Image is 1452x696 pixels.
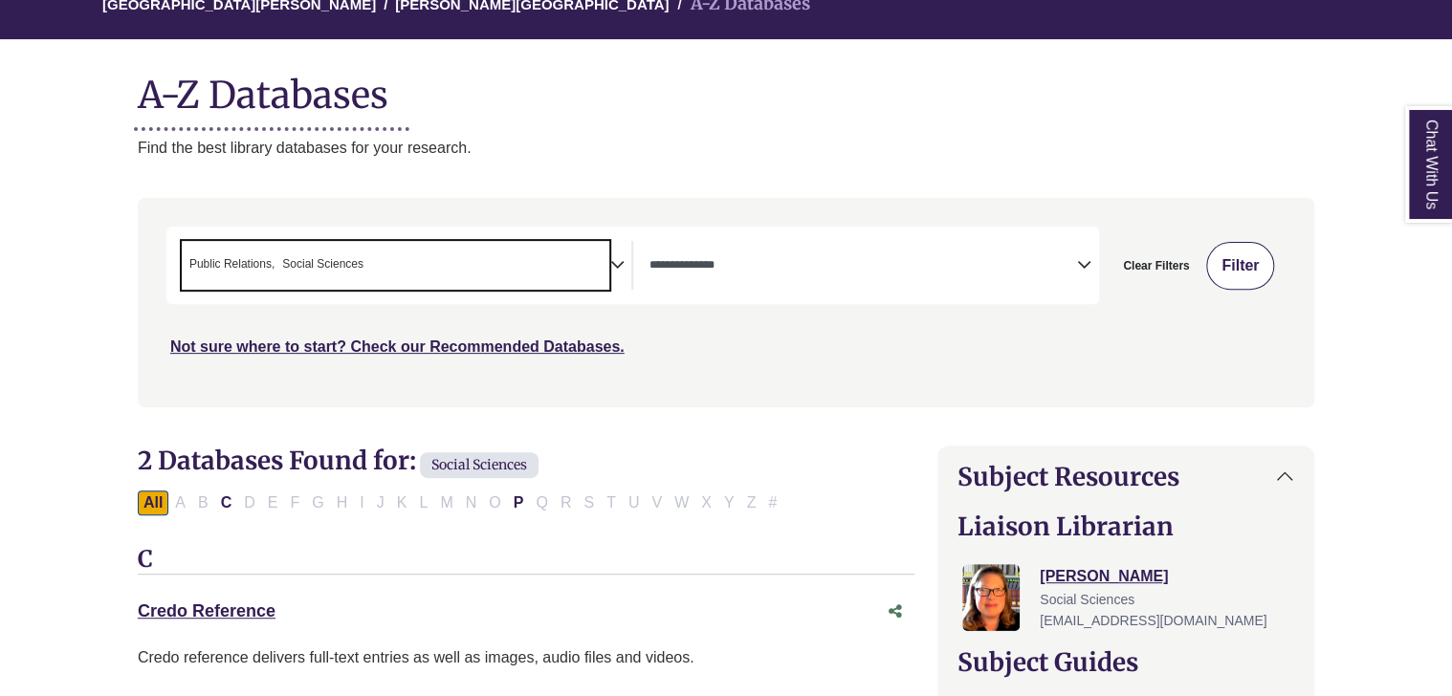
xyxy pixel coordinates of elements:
li: Public Relations [182,255,275,273]
h3: C [138,546,914,575]
nav: Search filters [138,198,1314,406]
button: Clear Filters [1111,242,1201,290]
a: Credo Reference [138,601,275,620]
textarea: Search [649,259,1077,274]
a: [PERSON_NAME] [1040,568,1168,584]
h2: Liaison Librarian [957,511,1294,541]
button: Subject Resources [938,446,1313,507]
button: Filter Results C [215,490,238,515]
button: All [138,490,168,515]
h1: A-Z Databases [138,58,1314,117]
span: Social Sciences [282,255,363,273]
h2: Subject Guides [957,647,1294,677]
span: Social Sciences [420,452,539,478]
li: Social Sciences [275,255,363,273]
button: Filter Results P [508,490,530,515]
div: Alpha-list to filter by first letter of database name [138,493,784,510]
span: Public Relations [189,255,275,273]
p: Credo reference delivers full-text entries as well as images, audio files and videos. [138,645,914,670]
span: [EMAIL_ADDRESS][DOMAIN_NAME] [1040,613,1266,628]
span: 2 Databases Found for: [138,445,416,476]
img: Jessica Moore [962,564,1020,631]
button: Share this database [876,594,914,630]
a: Not sure where to start? Check our Recommended Databases. [170,338,625,355]
p: Find the best library databases for your research. [138,136,1314,161]
span: Social Sciences [1040,592,1134,607]
button: Submit for Search Results [1206,242,1274,290]
textarea: Search [367,259,376,274]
